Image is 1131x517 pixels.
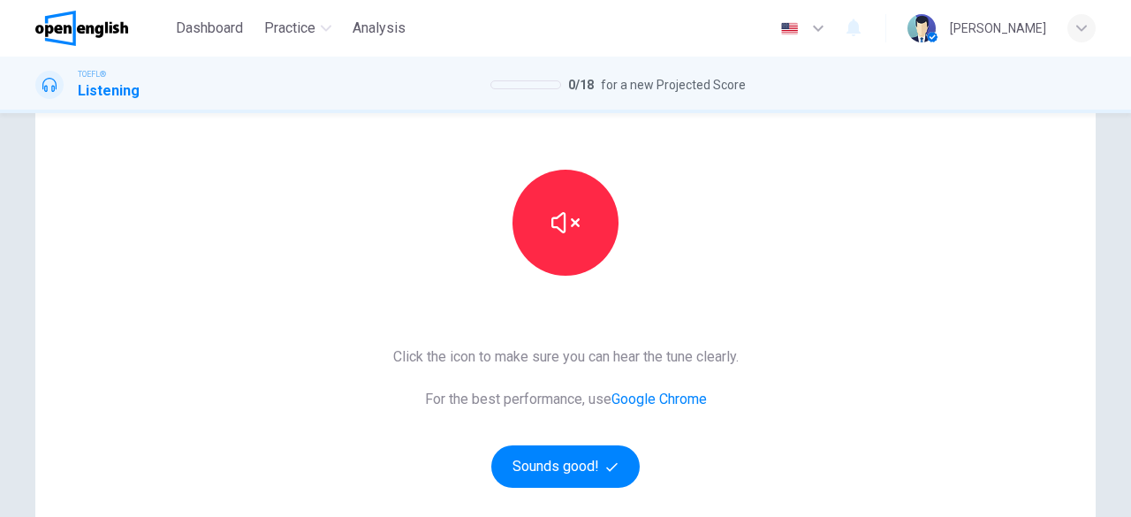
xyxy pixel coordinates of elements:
[907,14,936,42] img: Profile picture
[257,12,338,44] button: Practice
[353,18,406,39] span: Analysis
[491,445,640,488] button: Sounds good!
[176,18,243,39] span: Dashboard
[169,12,250,44] button: Dashboard
[78,68,106,80] span: TOEFL®
[568,74,594,95] span: 0 / 18
[264,18,315,39] span: Practice
[345,12,413,44] button: Analysis
[611,391,707,407] a: Google Chrome
[78,80,140,102] h1: Listening
[393,346,739,368] span: Click the icon to make sure you can hear the tune clearly.
[950,18,1046,39] div: [PERSON_NAME]
[35,11,169,46] a: OpenEnglish logo
[778,22,801,35] img: en
[601,74,746,95] span: for a new Projected Score
[393,389,739,410] span: For the best performance, use
[35,11,128,46] img: OpenEnglish logo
